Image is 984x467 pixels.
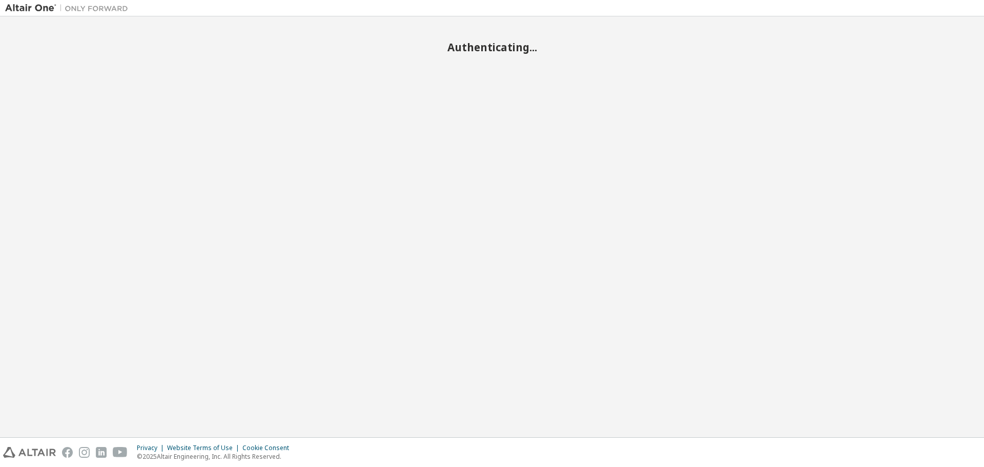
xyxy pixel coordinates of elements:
div: Website Terms of Use [167,444,242,452]
div: Privacy [137,444,167,452]
img: Altair One [5,3,133,13]
p: © 2025 Altair Engineering, Inc. All Rights Reserved. [137,452,295,461]
img: youtube.svg [113,447,128,458]
img: linkedin.svg [96,447,107,458]
img: altair_logo.svg [3,447,56,458]
img: facebook.svg [62,447,73,458]
div: Cookie Consent [242,444,295,452]
img: instagram.svg [79,447,90,458]
h2: Authenticating... [5,40,979,54]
